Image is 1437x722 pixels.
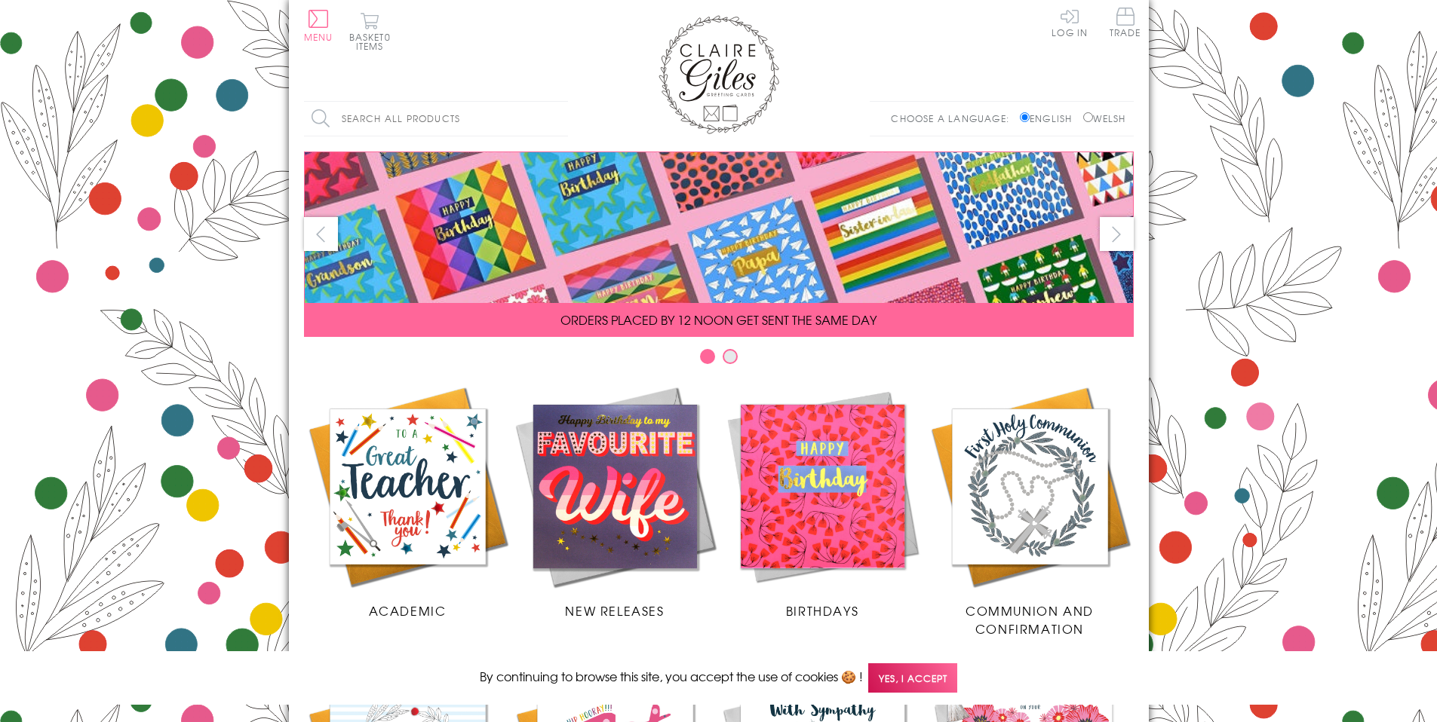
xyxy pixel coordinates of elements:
[966,601,1094,638] span: Communion and Confirmation
[304,102,568,136] input: Search all products
[369,601,447,620] span: Academic
[349,12,391,50] button: Basket0 items
[786,601,858,620] span: Birthdays
[659,15,779,134] img: Claire Giles Greetings Cards
[1110,8,1141,37] span: Trade
[868,663,957,693] span: Yes, I accept
[511,383,719,620] a: New Releases
[560,311,877,329] span: ORDERS PLACED BY 12 NOON GET SENT THE SAME DAY
[565,601,664,620] span: New Releases
[723,349,738,364] button: Carousel Page 2
[304,348,1134,372] div: Carousel Pagination
[1100,217,1134,251] button: next
[1083,112,1093,122] input: Welsh
[356,30,391,53] span: 0 items
[1020,112,1030,122] input: English
[1110,8,1141,40] a: Trade
[719,383,926,620] a: Birthdays
[304,10,333,41] button: Menu
[553,102,568,136] input: Search
[926,383,1134,638] a: Communion and Confirmation
[1083,112,1126,125] label: Welsh
[1052,8,1088,37] a: Log In
[304,30,333,44] span: Menu
[304,383,511,620] a: Academic
[304,217,338,251] button: prev
[1020,112,1079,125] label: English
[891,112,1017,125] p: Choose a language:
[700,349,715,364] button: Carousel Page 1 (Current Slide)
